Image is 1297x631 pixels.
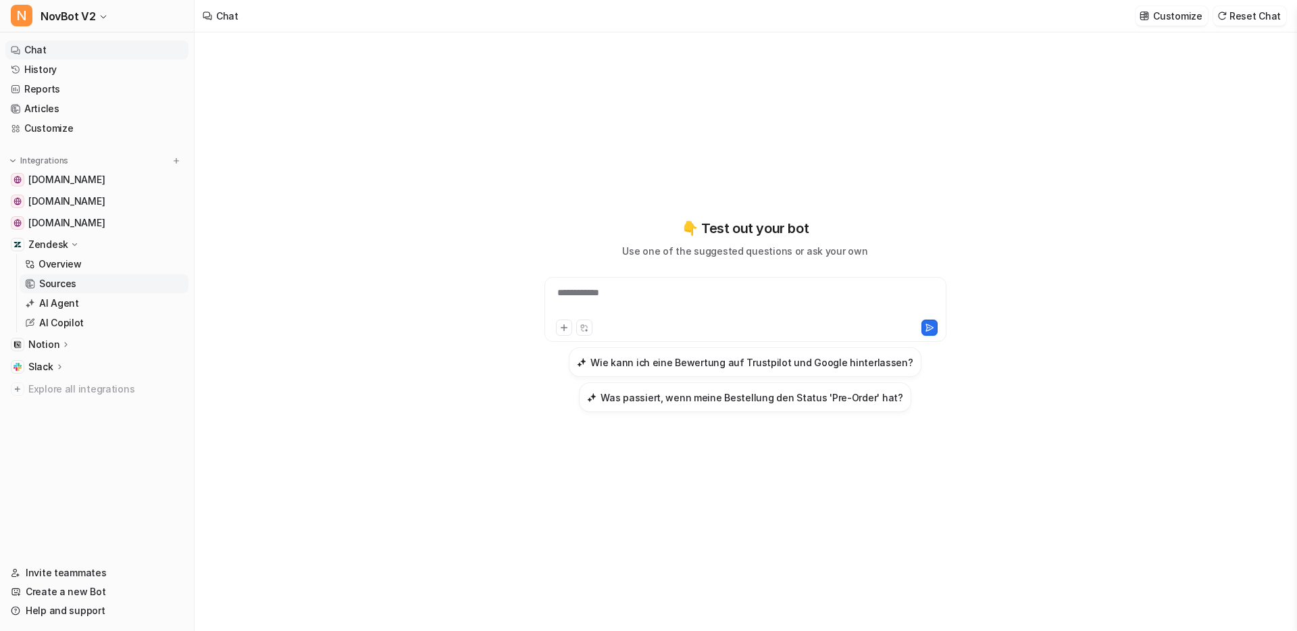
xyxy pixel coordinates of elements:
[622,244,867,258] p: Use one of the suggested questions or ask your own
[20,294,188,313] a: AI Agent
[14,241,22,249] img: Zendesk
[14,363,22,371] img: Slack
[20,155,68,166] p: Integrations
[172,156,181,166] img: menu_add.svg
[20,274,188,293] a: Sources
[39,297,79,310] p: AI Agent
[14,340,22,349] img: Notion
[5,213,188,232] a: eu.novritsch.com[DOMAIN_NAME]
[5,582,188,601] a: Create a new Bot
[216,9,238,23] div: Chat
[1217,11,1227,21] img: reset
[5,154,72,168] button: Integrations
[28,173,105,186] span: [DOMAIN_NAME]
[39,316,84,330] p: AI Copilot
[5,563,188,582] a: Invite teammates
[5,380,188,399] a: Explore all integrations
[5,80,188,99] a: Reports
[5,60,188,79] a: History
[590,355,913,370] h3: Wie kann ich eine Bewertung auf Trustpilot und Google hinterlassen?
[20,255,188,274] a: Overview
[28,378,183,400] span: Explore all integrations
[28,360,53,374] p: Slack
[569,347,921,377] button: Wie kann ich eine Bewertung auf Trustpilot und Google hinterlassen?Wie kann ich eine Bewertung au...
[682,218,809,238] p: 👇 Test out your bot
[28,195,105,208] span: [DOMAIN_NAME]
[28,216,105,230] span: [DOMAIN_NAME]
[14,197,22,205] img: us.novritsch.com
[11,5,32,26] span: N
[39,277,76,291] p: Sources
[1213,6,1286,26] button: Reset Chat
[587,393,596,403] img: Was passiert, wenn meine Bestellung den Status 'Pre-Order' hat?
[5,41,188,59] a: Chat
[14,219,22,227] img: eu.novritsch.com
[11,382,24,396] img: explore all integrations
[5,99,188,118] a: Articles
[5,119,188,138] a: Customize
[28,338,59,351] p: Notion
[601,390,902,405] h3: Was passiert, wenn meine Bestellung den Status 'Pre-Order' hat?
[5,601,188,620] a: Help and support
[1140,11,1149,21] img: customize
[41,7,95,26] span: NovBot V2
[5,170,188,189] a: support.novritsch.com[DOMAIN_NAME]
[14,176,22,184] img: support.novritsch.com
[28,238,68,251] p: Zendesk
[577,357,586,368] img: Wie kann ich eine Bewertung auf Trustpilot und Google hinterlassen?
[39,257,82,271] p: Overview
[5,192,188,211] a: us.novritsch.com[DOMAIN_NAME]
[1153,9,1202,23] p: Customize
[1136,6,1207,26] button: Customize
[579,382,911,412] button: Was passiert, wenn meine Bestellung den Status 'Pre-Order' hat?Was passiert, wenn meine Bestellun...
[8,156,18,166] img: expand menu
[20,313,188,332] a: AI Copilot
